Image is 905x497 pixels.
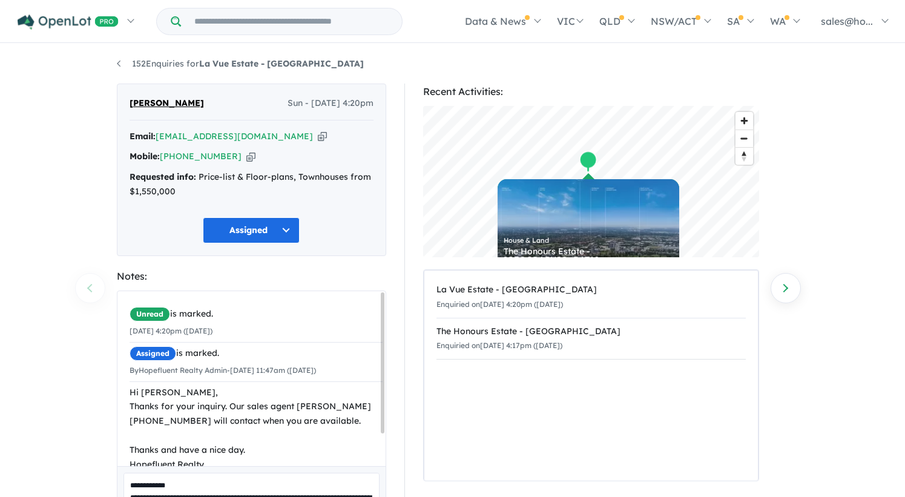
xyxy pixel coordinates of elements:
[436,341,562,350] small: Enquiried on [DATE] 4:17pm ([DATE])
[130,326,212,335] small: [DATE] 4:20pm ([DATE])
[423,84,759,100] div: Recent Activities:
[130,171,196,182] strong: Requested info:
[579,151,597,173] div: Map marker
[156,131,313,142] a: [EMAIL_ADDRESS][DOMAIN_NAME]
[183,8,400,35] input: Try estate name, suburb, builder or developer
[18,15,119,30] img: Openlot PRO Logo White
[130,346,176,361] span: Assigned
[130,307,383,321] div: is marked.
[436,324,746,339] div: The Honours Estate - [GEOGRAPHIC_DATA]
[504,237,673,244] div: House & Land
[498,179,679,270] a: House & Land The Honours Estate - [GEOGRAPHIC_DATA]
[436,277,746,318] a: La Vue Estate - [GEOGRAPHIC_DATA]Enquiried on[DATE] 4:20pm ([DATE])
[117,57,789,71] nav: breadcrumb
[199,58,364,69] strong: La Vue Estate - [GEOGRAPHIC_DATA]
[203,217,300,243] button: Assigned
[117,268,386,285] div: Notes:
[436,318,746,360] a: The Honours Estate - [GEOGRAPHIC_DATA]Enquiried on[DATE] 4:17pm ([DATE])
[130,131,156,142] strong: Email:
[130,386,383,472] div: Hi [PERSON_NAME], Thanks for your inquiry. Our sales agent [PERSON_NAME] [PHONE_NUMBER] will cont...
[246,150,255,163] button: Copy
[318,130,327,143] button: Copy
[736,130,753,147] button: Zoom out
[130,346,383,361] div: is marked.
[117,58,364,69] a: 152Enquiries forLa Vue Estate - [GEOGRAPHIC_DATA]
[130,307,170,321] span: Unread
[130,96,204,111] span: [PERSON_NAME]
[130,151,160,162] strong: Mobile:
[288,96,374,111] span: Sun - [DATE] 4:20pm
[130,366,316,375] small: By Hopefluent Realty Admin - [DATE] 11:47am ([DATE])
[736,112,753,130] button: Zoom in
[436,300,563,309] small: Enquiried on [DATE] 4:20pm ([DATE])
[736,147,753,165] button: Reset bearing to north
[130,170,374,199] div: Price-list & Floor-plans, Townhouses from $1,550,000
[821,15,873,27] span: sales@ho...
[736,148,753,165] span: Reset bearing to north
[436,283,746,297] div: La Vue Estate - [GEOGRAPHIC_DATA]
[504,247,673,264] div: The Honours Estate - [GEOGRAPHIC_DATA]
[423,106,759,257] canvas: Map
[160,151,242,162] a: [PHONE_NUMBER]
